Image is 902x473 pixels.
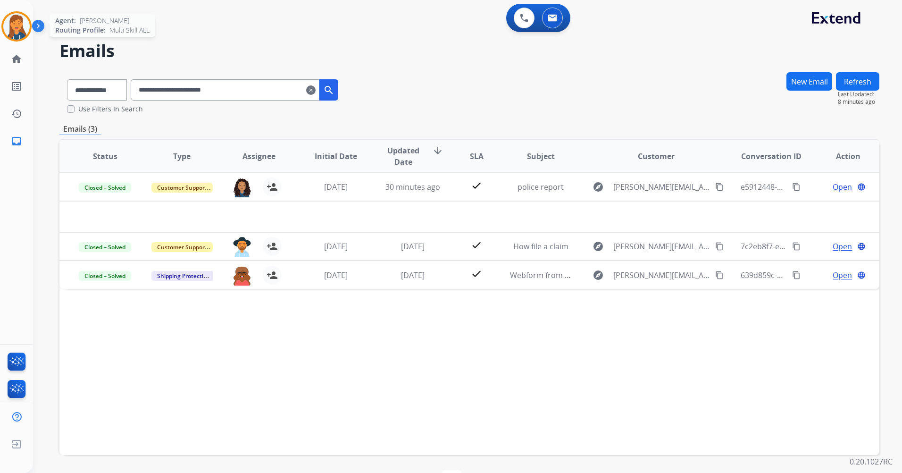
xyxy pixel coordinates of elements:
[11,53,22,65] mat-icon: home
[741,151,802,162] span: Conversation ID
[324,270,348,280] span: [DATE]
[323,84,334,96] mat-icon: search
[267,270,278,281] mat-icon: person_add
[471,180,482,191] mat-icon: check
[11,108,22,119] mat-icon: history
[850,456,893,467] p: 0.20.1027RC
[471,239,482,251] mat-icon: check
[315,151,357,162] span: Initial Date
[741,241,880,252] span: 7c2eb8f7-e7c7-47cc-9afd-dd54657535fc
[382,145,425,168] span: Updated Date
[306,84,316,96] mat-icon: clear
[470,151,484,162] span: SLA
[233,237,251,257] img: agent-avatar
[857,271,866,279] mat-icon: language
[510,270,782,280] span: Webform from [PERSON_NAME][EMAIL_ADDRESS][DOMAIN_NAME] on [DATE]
[401,270,425,280] span: [DATE]
[792,242,801,251] mat-icon: content_copy
[93,151,117,162] span: Status
[242,151,276,162] span: Assignee
[324,182,348,192] span: [DATE]
[638,151,675,162] span: Customer
[151,271,216,281] span: Shipping Protection
[59,123,101,135] p: Emails (3)
[109,25,150,35] span: Multi Skill ALL
[79,242,131,252] span: Closed – Solved
[741,182,885,192] span: e5912448-a3a9-4a70-b728-90901c14f5ed
[80,16,129,25] span: [PERSON_NAME]
[715,271,724,279] mat-icon: content_copy
[613,270,710,281] span: [PERSON_NAME][EMAIL_ADDRESS][DOMAIN_NAME]
[741,270,880,280] span: 639d859c-67f0-4c68-82fd-a5c4a54cef9d
[79,183,131,193] span: Closed – Solved
[173,151,191,162] span: Type
[11,135,22,147] mat-icon: inbox
[527,151,555,162] span: Subject
[151,183,213,193] span: Customer Support
[786,72,832,91] button: New Email
[833,241,852,252] span: Open
[593,241,604,252] mat-icon: explore
[233,266,251,286] img: agent-avatar
[267,241,278,252] mat-icon: person_add
[838,91,879,98] span: Last Updated:
[593,181,604,193] mat-icon: explore
[833,181,852,193] span: Open
[802,140,879,173] th: Action
[836,72,879,91] button: Refresh
[792,271,801,279] mat-icon: content_copy
[385,182,440,192] span: 30 minutes ago
[3,13,30,40] img: avatar
[11,81,22,92] mat-icon: list_alt
[55,16,76,25] span: Agent:
[593,270,604,281] mat-icon: explore
[471,268,482,279] mat-icon: check
[613,241,710,252] span: [PERSON_NAME][EMAIL_ADDRESS][DOMAIN_NAME]
[401,241,425,252] span: [DATE]
[432,145,443,156] mat-icon: arrow_downward
[518,182,564,192] span: police report
[151,242,213,252] span: Customer Support
[267,181,278,193] mat-icon: person_add
[513,241,568,252] span: How file a claim
[324,241,348,252] span: [DATE]
[613,181,710,193] span: [PERSON_NAME][EMAIL_ADDRESS][DOMAIN_NAME]
[792,183,801,191] mat-icon: content_copy
[55,25,106,35] span: Routing Profile:
[59,42,879,60] h2: Emails
[79,271,131,281] span: Closed – Solved
[715,183,724,191] mat-icon: content_copy
[233,177,251,197] img: agent-avatar
[857,242,866,251] mat-icon: language
[857,183,866,191] mat-icon: language
[715,242,724,251] mat-icon: content_copy
[838,98,879,106] span: 8 minutes ago
[833,270,852,281] span: Open
[78,104,143,114] label: Use Filters In Search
